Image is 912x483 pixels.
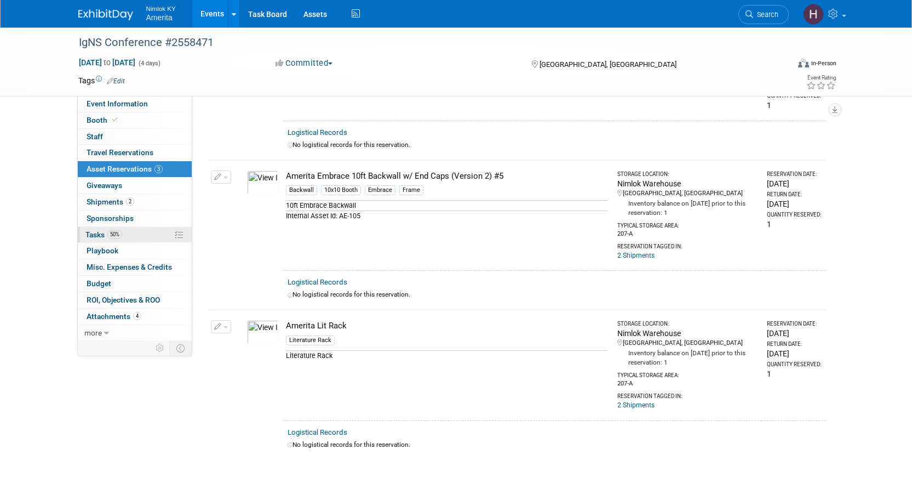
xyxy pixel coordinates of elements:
div: 1 [767,219,821,230]
div: Backwall [286,185,317,195]
span: Search [753,10,778,19]
span: Travel Reservations [87,148,153,157]
div: Literature Rack [286,336,335,345]
div: Storage Location: [617,171,758,178]
div: In-Person [811,59,836,67]
a: Asset Reservations3 [78,161,192,177]
div: Inventory balance on [DATE] prior to this reservation: 1 [617,198,758,218]
div: 10x10 Booth [321,185,361,195]
a: Playbook [78,243,192,259]
img: View Images [247,320,279,344]
div: Quantity Reserved: [767,211,821,219]
a: Edit [107,77,125,85]
span: Tasks [85,230,122,239]
div: 207-A [617,379,758,388]
img: Format-Inperson.png [798,59,809,67]
a: Staff [78,129,192,145]
div: Typical Storage Area: [617,218,758,230]
div: IgNS Conference #2558471 [75,33,772,53]
span: Attachments [87,312,141,321]
span: ROI, Objectives & ROO [87,296,160,304]
td: Toggle Event Tabs [169,341,192,355]
div: [DATE] [767,198,821,209]
span: to [102,58,112,67]
span: Sponsorships [87,214,134,223]
div: Quantity Reserved: [767,361,821,368]
div: [DATE] [767,178,821,189]
span: Amerita [146,13,173,22]
span: Budget [87,279,111,288]
div: Return Date: [767,340,821,348]
a: 2 Shipments [617,401,655,409]
a: Travel Reservations [78,145,192,161]
div: 207-A [617,230,758,238]
div: 10ft Embrace Backwall [286,200,607,211]
img: View Images [247,171,279,195]
a: Booth [78,112,192,128]
i: Booth reservation complete [112,117,118,123]
span: 4 [133,312,141,320]
div: Reservation Date: [767,320,821,328]
a: Search [738,5,789,24]
span: Giveaways [87,181,122,190]
div: [DATE] [767,328,821,339]
span: 50% [107,230,122,238]
div: Typical Storage Area: [617,367,758,379]
div: [GEOGRAPHIC_DATA], [GEOGRAPHIC_DATA] [617,339,758,348]
span: (4 days) [137,60,160,67]
span: Misc. Expenses & Credits [87,263,172,271]
div: Nimlok Warehouse [617,328,758,339]
a: more [78,325,192,341]
span: 3 [154,165,163,173]
div: Reservation Tagged in: [617,238,758,251]
a: Giveaways [78,178,192,194]
div: Amerita Lit Rack [286,320,607,332]
span: Event Information [87,99,148,108]
td: Personalize Event Tab Strip [151,341,170,355]
a: Misc. Expenses & Credits [78,259,192,275]
div: Amerita Embrace 10ft Backwall w/ End Caps (Version 2) #5 [286,171,607,182]
div: Reservation Tagged in: [617,388,758,400]
a: Logistical Records [288,278,347,286]
span: [GEOGRAPHIC_DATA], [GEOGRAPHIC_DATA] [540,60,676,69]
div: No logistical records for this reservation. [288,290,822,299]
div: Inventory balance on [DATE] prior to this reservation: 1 [617,348,758,367]
a: Shipments2 [78,194,192,210]
div: Internal Asset Id: AE-105 [286,211,607,221]
div: Reservation Date: [767,171,821,178]
span: 2 [126,197,134,206]
span: more [84,328,102,337]
div: Nimlok Warehouse [617,178,758,189]
img: Hannah Durbin [803,4,824,25]
span: Shipments [87,197,134,206]
div: Literature Rack [286,350,607,361]
a: Attachments4 [78,309,192,325]
span: Asset Reservations [87,164,163,173]
a: Tasks50% [78,227,192,243]
a: Sponsorships [78,211,192,226]
span: [DATE] [DATE] [78,58,136,67]
span: Nimlok KY [146,2,176,14]
div: No logistical records for this reservation. [288,140,822,150]
div: Storage Location: [617,320,758,328]
div: 1 [767,368,821,379]
div: Event Format [724,57,837,73]
button: Committed [272,58,337,69]
span: Booth [87,116,120,124]
span: Playbook [87,246,118,255]
a: 2 Shipments [617,252,655,259]
div: [GEOGRAPHIC_DATA], [GEOGRAPHIC_DATA] [617,189,758,198]
a: Event Information [78,96,192,112]
img: ExhibitDay [78,9,133,20]
div: [DATE] [767,348,821,359]
a: Logistical Records [288,128,347,137]
div: 1 [767,100,821,111]
div: Event Rating [806,75,836,81]
a: ROI, Objectives & ROO [78,292,192,308]
a: Budget [78,276,192,292]
div: No logistical records for this reservation. [288,440,822,450]
div: Embrace [365,185,395,195]
span: Staff [87,132,103,141]
div: Frame [399,185,423,195]
td: Tags [78,75,125,86]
